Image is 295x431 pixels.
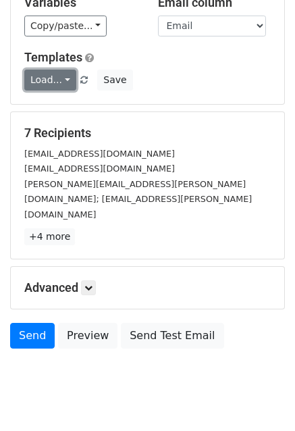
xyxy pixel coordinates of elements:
[10,323,55,349] a: Send
[24,228,75,245] a: +4 more
[121,323,223,349] a: Send Test Email
[24,280,271,295] h5: Advanced
[24,179,252,220] small: [PERSON_NAME][EMAIL_ADDRESS][PERSON_NAME][DOMAIN_NAME]; [EMAIL_ADDRESS][PERSON_NAME][DOMAIN_NAME]
[24,16,107,36] a: Copy/paste...
[58,323,117,349] a: Preview
[97,70,132,91] button: Save
[24,126,271,141] h5: 7 Recipients
[24,149,175,159] small: [EMAIL_ADDRESS][DOMAIN_NAME]
[227,366,295,431] iframe: Chat Widget
[24,163,175,174] small: [EMAIL_ADDRESS][DOMAIN_NAME]
[24,50,82,64] a: Templates
[24,70,76,91] a: Load...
